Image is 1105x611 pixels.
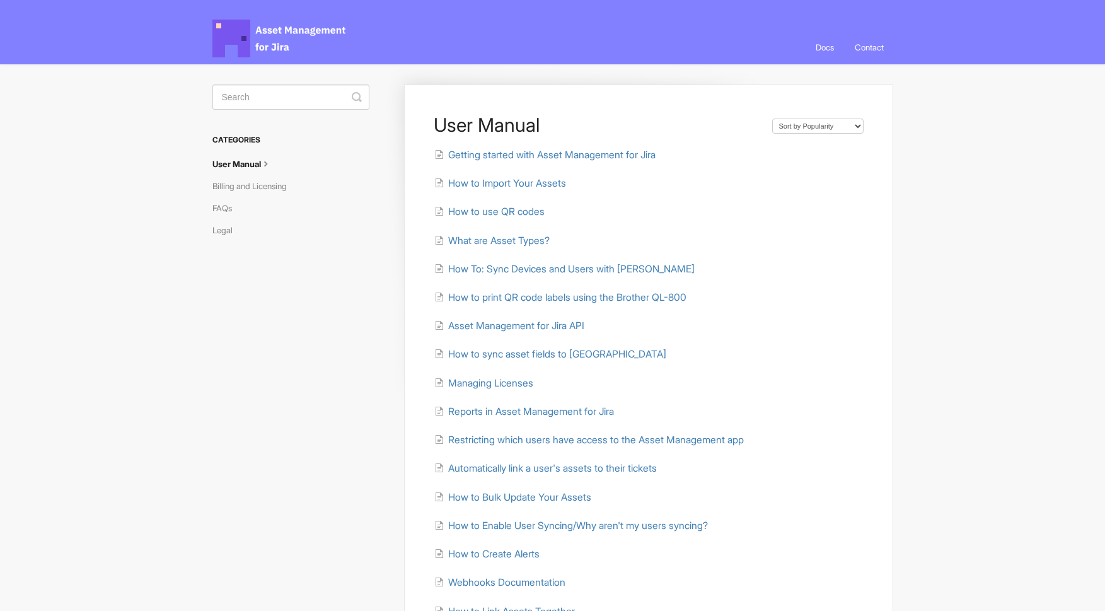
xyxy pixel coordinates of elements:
[434,491,591,503] a: How to Bulk Update Your Assets
[434,263,695,275] a: How To: Sync Devices and Users with [PERSON_NAME]
[434,206,545,218] a: How to use QR codes
[434,576,565,588] a: Webhooks Documentation
[212,176,296,196] a: Billing and Licensing
[448,434,744,446] span: Restricting which users have access to the Asset Management app
[434,113,759,136] h1: User Manual
[448,548,540,560] span: How to Create Alerts
[448,491,591,503] span: How to Bulk Update Your Assets
[772,119,864,134] select: Page reloads on selection
[448,576,565,588] span: Webhooks Documentation
[434,377,533,389] a: Managing Licenses
[434,149,656,161] a: Getting started with Asset Management for Jira
[448,291,686,303] span: How to print QR code labels using the Brother QL-800
[434,434,744,446] a: Restricting which users have access to the Asset Management app
[434,348,666,360] a: How to sync asset fields to [GEOGRAPHIC_DATA]
[806,30,843,64] a: Docs
[448,520,708,532] span: How to Enable User Syncing/Why aren't my users syncing?
[434,462,657,474] a: Automatically link a user's assets to their tickets
[448,377,533,389] span: Managing Licenses
[212,20,347,57] span: Asset Management for Jira Docs
[434,320,584,332] a: Asset Management for Jira API
[434,520,708,532] a: How to Enable User Syncing/Why aren't my users syncing?
[448,206,545,218] span: How to use QR codes
[212,154,282,174] a: User Manual
[448,405,614,417] span: Reports in Asset Management for Jira
[448,263,695,275] span: How To: Sync Devices and Users with [PERSON_NAME]
[212,220,242,240] a: Legal
[845,30,893,64] a: Contact
[212,129,369,151] h3: Categories
[434,548,540,560] a: How to Create Alerts
[448,177,566,189] span: How to Import Your Assets
[448,462,657,474] span: Automatically link a user's assets to their tickets
[448,348,666,360] span: How to sync asset fields to [GEOGRAPHIC_DATA]
[212,198,241,218] a: FAQs
[448,149,656,161] span: Getting started with Asset Management for Jira
[448,235,550,247] span: What are Asset Types?
[434,291,686,303] a: How to print QR code labels using the Brother QL-800
[434,405,614,417] a: Reports in Asset Management for Jira
[434,177,566,189] a: How to Import Your Assets
[212,84,369,110] input: Search
[448,320,584,332] span: Asset Management for Jira API
[434,235,550,247] a: What are Asset Types?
